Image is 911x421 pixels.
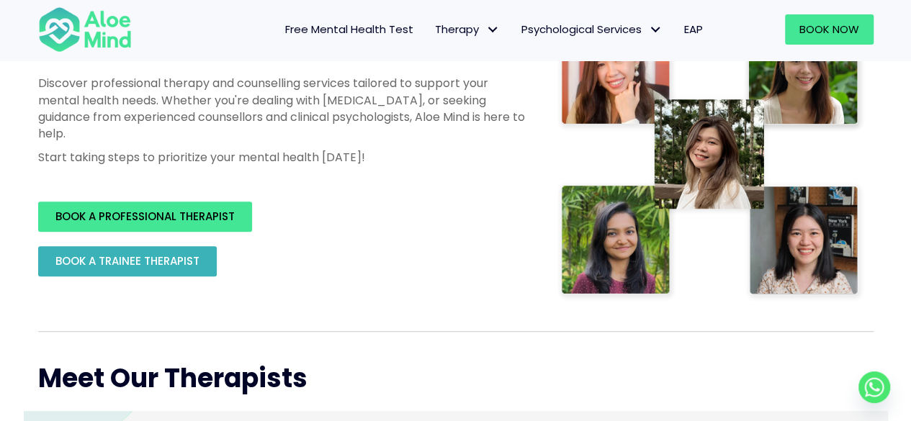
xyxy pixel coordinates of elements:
[673,14,714,45] a: EAP
[557,10,865,302] img: Therapist collage
[521,22,663,37] span: Psychological Services
[38,75,528,142] p: Discover professional therapy and counselling services tailored to support your mental health nee...
[55,253,199,268] span: BOOK A TRAINEE THERAPIST
[151,14,714,45] nav: Menu
[645,19,666,40] span: Psychological Services: submenu
[38,202,252,232] a: BOOK A PROFESSIONAL THERAPIST
[483,19,503,40] span: Therapy: submenu
[55,209,235,224] span: BOOK A PROFESSIONAL THERAPIST
[38,246,217,276] a: BOOK A TRAINEE THERAPIST
[285,22,413,37] span: Free Mental Health Test
[38,360,308,397] span: Meet Our Therapists
[785,14,874,45] a: Book Now
[684,22,703,37] span: EAP
[274,14,424,45] a: Free Mental Health Test
[38,6,132,53] img: Aloe mind Logo
[38,149,528,166] p: Start taking steps to prioritize your mental health [DATE]!
[799,22,859,37] span: Book Now
[424,14,511,45] a: TherapyTherapy: submenu
[858,371,890,403] a: Whatsapp
[435,22,500,37] span: Therapy
[511,14,673,45] a: Psychological ServicesPsychological Services: submenu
